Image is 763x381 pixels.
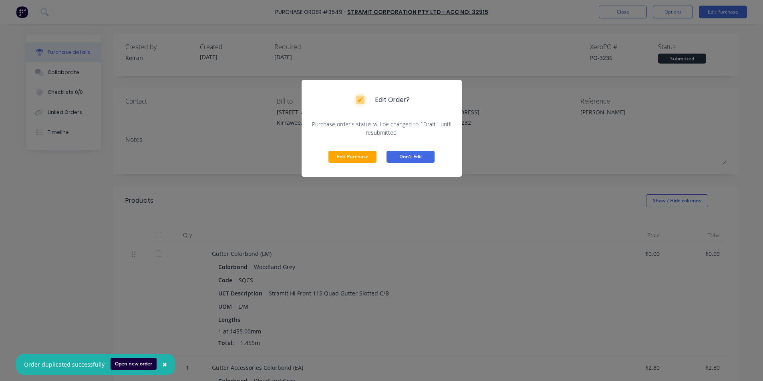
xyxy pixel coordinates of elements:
button: Don't Edit [387,151,435,163]
button: Close [154,355,175,374]
button: Edit Purchase [328,151,376,163]
div: Order duplicated successfully [24,360,105,369]
span: × [162,359,167,370]
button: Open new order [111,358,157,370]
div: Edit Order? [375,95,410,105]
div: Purchase order's status will be changed to `Draft` until resubmitted. [302,120,462,137]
